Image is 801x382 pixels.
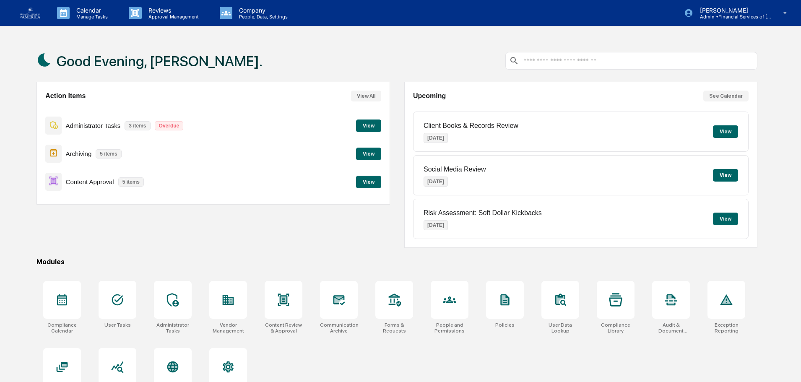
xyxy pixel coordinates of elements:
[424,133,448,143] p: [DATE]
[424,122,518,130] p: Client Books & Records Review
[424,220,448,230] p: [DATE]
[155,121,184,130] p: Overdue
[70,14,112,20] p: Manage Tasks
[209,322,247,334] div: Vendor Management
[96,149,121,159] p: 5 items
[104,322,131,328] div: User Tasks
[265,322,302,334] div: Content Review & Approval
[413,92,446,100] h2: Upcoming
[351,91,381,101] button: View All
[693,14,771,20] p: Admin • Financial Services of [GEOGRAPHIC_DATA]
[375,322,413,334] div: Forms & Requests
[125,121,150,130] p: 3 items
[693,7,771,14] p: [PERSON_NAME]
[154,322,192,334] div: Administrator Tasks
[142,7,203,14] p: Reviews
[495,322,515,328] div: Policies
[142,14,203,20] p: Approval Management
[424,209,542,217] p: Risk Assessment: Soft Dollar Kickbacks
[713,213,738,225] button: View
[356,120,381,132] button: View
[118,177,144,187] p: 5 items
[232,7,292,14] p: Company
[652,322,690,334] div: Audit & Document Logs
[356,149,381,157] a: View
[57,53,263,70] h1: Good Evening, [PERSON_NAME].
[20,8,40,18] img: logo
[43,322,81,334] div: Compliance Calendar
[66,122,121,129] p: Administrator Tasks
[66,150,92,157] p: Archiving
[703,91,749,101] button: See Calendar
[356,121,381,129] a: View
[232,14,292,20] p: People, Data, Settings
[424,177,448,187] p: [DATE]
[707,322,745,334] div: Exception Reporting
[713,125,738,138] button: View
[541,322,579,334] div: User Data Lookup
[45,92,86,100] h2: Action Items
[431,322,468,334] div: People and Permissions
[36,258,757,266] div: Modules
[356,177,381,185] a: View
[597,322,635,334] div: Compliance Library
[356,176,381,188] button: View
[424,166,486,173] p: Social Media Review
[713,169,738,182] button: View
[356,148,381,160] button: View
[66,178,114,185] p: Content Approval
[70,7,112,14] p: Calendar
[320,322,358,334] div: Communications Archive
